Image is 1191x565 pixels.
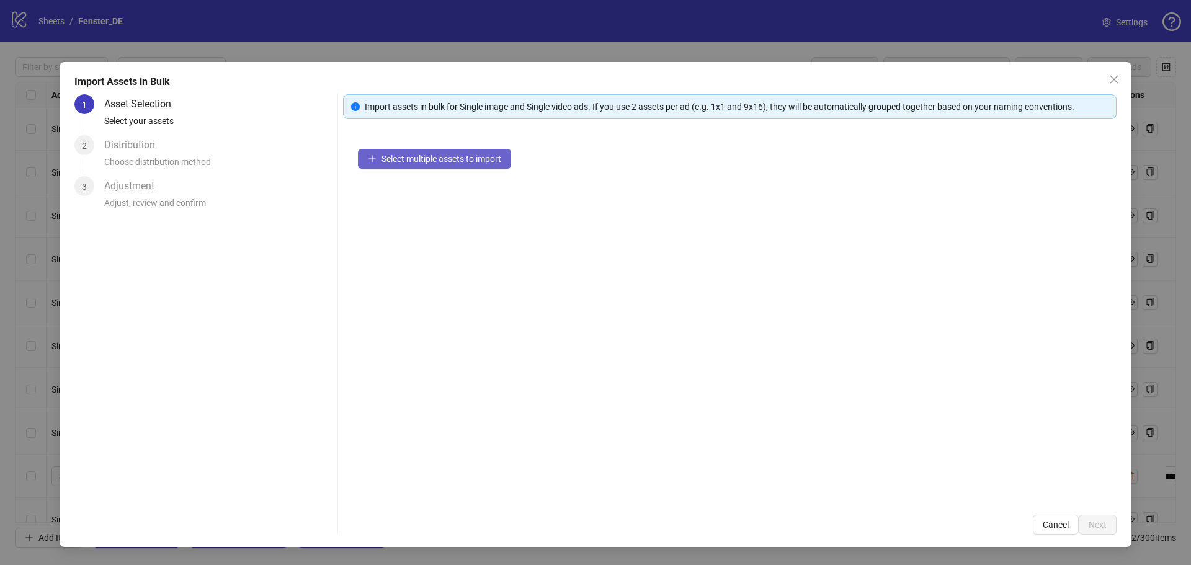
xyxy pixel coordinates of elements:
button: Select multiple assets to import [358,149,511,169]
div: Asset Selection [104,94,181,114]
span: Select multiple assets to import [381,154,501,164]
span: Cancel [1043,520,1069,530]
span: info-circle [351,102,360,111]
div: Adjust, review and confirm [104,196,332,217]
span: 3 [82,182,87,192]
div: Import assets in bulk for Single image and Single video ads. If you use 2 assets per ad (e.g. 1x1... [365,100,1108,113]
button: Next [1079,515,1117,535]
span: close [1109,74,1119,84]
span: 1 [82,100,87,110]
span: plus [368,154,377,163]
div: Import Assets in Bulk [74,74,1117,89]
button: Cancel [1033,515,1079,535]
button: Close [1104,69,1124,89]
div: Select your assets [104,114,332,135]
div: Choose distribution method [104,155,332,176]
span: 2 [82,141,87,151]
div: Adjustment [104,176,164,196]
div: Distribution [104,135,165,155]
